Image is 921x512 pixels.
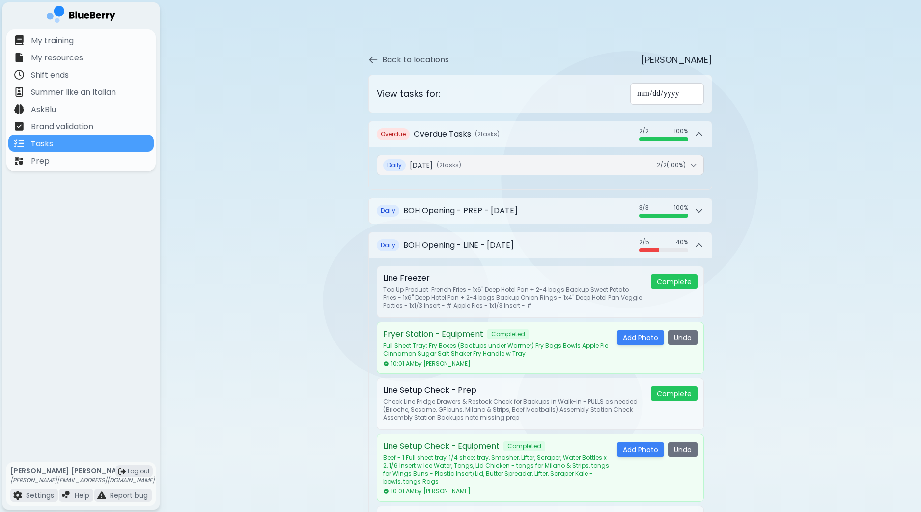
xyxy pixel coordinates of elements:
[617,442,664,457] button: Add Photo
[47,6,115,26] img: company logo
[475,130,500,138] span: ( 2 task s )
[383,454,609,485] p: Beef - 1 Full sheet tray, 1/4 sheet tray, Smasher, Lifter, Scraper, Water Bottles x 2, 1/6 Insert...
[377,155,703,175] button: Daily[DATE](2tasks)2/2(100%)
[383,342,609,358] p: Full Sheet Tray: Fry Boxes (Backups under Warmer) Fry Bags Bowls Apple Pie Cinnamon Sugar Salt Sh...
[128,467,150,475] span: Log out
[31,104,56,115] p: AskBlu
[668,442,698,457] button: Undo
[668,330,698,345] button: Undo
[31,69,69,81] p: Shift ends
[383,159,406,171] span: Daily
[118,468,126,475] img: logout
[674,127,688,135] span: 100 %
[403,205,518,217] h2: BOH Opening - PREP - [DATE]
[369,232,712,258] button: DailyBOH Opening - LINE - [DATE]2/540%
[14,139,24,148] img: file icon
[617,330,664,345] button: Add Photo
[414,128,471,140] h2: Overdue Tasks
[14,156,24,166] img: file icon
[14,53,24,62] img: file icon
[651,274,698,289] button: Complete
[75,491,89,500] p: Help
[377,239,399,251] span: Daily
[368,54,449,66] button: Back to locations
[14,87,24,97] img: file icon
[383,487,471,495] span: 10:01 AM by [PERSON_NAME]
[437,161,461,169] span: ( 2 task s )
[383,440,500,452] p: Line Setup Check - Equipment
[14,121,24,131] img: file icon
[410,161,433,170] span: [DATE]
[14,35,24,45] img: file icon
[383,272,430,284] p: Line Freezer
[97,491,106,500] img: file icon
[503,441,545,451] span: Completed
[31,155,50,167] p: Prep
[383,328,483,340] p: Fryer Station - Equipment
[62,491,71,500] img: file icon
[403,239,514,251] h2: BOH Opening - LINE - [DATE]
[377,205,399,217] span: Daily
[10,466,155,475] p: [PERSON_NAME] [PERSON_NAME]
[377,87,441,101] h3: View tasks for:
[14,70,24,80] img: file icon
[31,138,53,150] p: Tasks
[26,491,54,500] p: Settings
[639,238,649,246] span: 2 / 5
[377,128,410,140] span: Overdue
[651,386,698,401] button: Complete
[639,127,649,135] span: 2 / 2
[369,198,712,224] button: DailyBOH Opening - PREP - [DATE]3/3100%
[13,491,22,500] img: file icon
[642,53,712,67] p: [PERSON_NAME]
[487,329,529,339] span: Completed
[383,286,643,310] p: Top Up Product: French Fries - 1x6" Deep Hotel Pan + 2-4 bags Backup Sweet Potato Fries - 1x6" De...
[14,104,24,114] img: file icon
[10,476,155,484] p: [PERSON_NAME][EMAIL_ADDRESS][DOMAIN_NAME]
[31,35,74,47] p: My training
[383,384,476,396] p: Line Setup Check - Prep
[31,121,93,133] p: Brand validation
[31,86,116,98] p: Summer like an Italian
[110,491,148,500] p: Report bug
[639,204,649,212] span: 3 / 3
[657,161,686,169] div: 2 / 2 ( 100 %)
[383,398,643,422] p: Check Line Fridge Drawers & Restock Check for Backups in Walk-in - PULLS as needed (Brioche, Sesa...
[674,204,688,212] span: 100 %
[31,52,83,64] p: My resources
[369,121,712,147] button: OverdueOverdue Tasks(2tasks)2/2100%
[676,238,688,246] span: 40 %
[383,360,471,368] span: 10:01 AM by [PERSON_NAME]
